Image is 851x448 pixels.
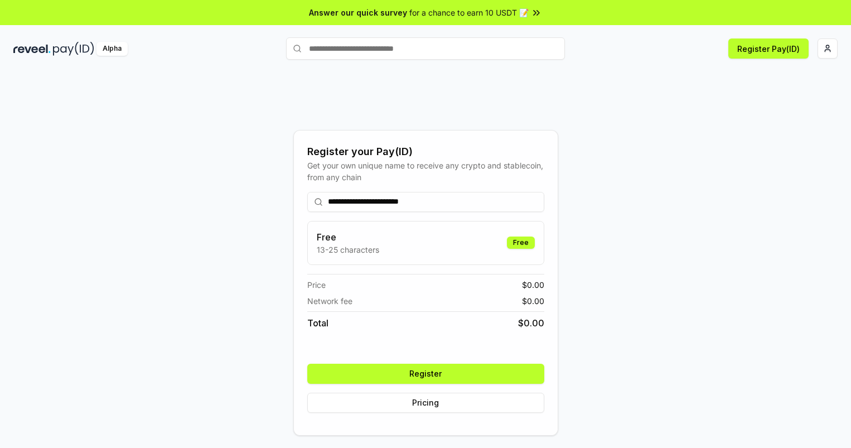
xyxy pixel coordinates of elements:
[53,42,94,56] img: pay_id
[409,7,529,18] span: for a chance to earn 10 USDT 📝
[507,237,535,249] div: Free
[728,38,809,59] button: Register Pay(ID)
[307,160,544,183] div: Get your own unique name to receive any crypto and stablecoin, from any chain
[307,144,544,160] div: Register your Pay(ID)
[522,279,544,291] span: $ 0.00
[307,364,544,384] button: Register
[522,295,544,307] span: $ 0.00
[317,244,379,256] p: 13-25 characters
[13,42,51,56] img: reveel_dark
[307,279,326,291] span: Price
[307,295,352,307] span: Network fee
[307,393,544,413] button: Pricing
[96,42,128,56] div: Alpha
[518,316,544,330] span: $ 0.00
[309,7,407,18] span: Answer our quick survey
[307,316,328,330] span: Total
[317,230,379,244] h3: Free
